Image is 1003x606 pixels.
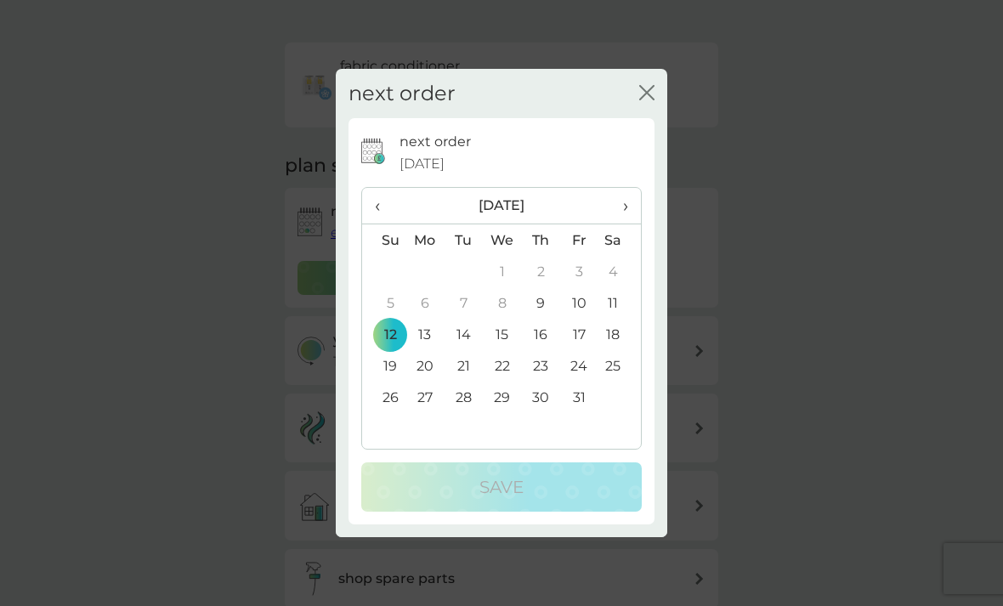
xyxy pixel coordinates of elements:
th: Mo [405,224,445,257]
span: ‹ [375,188,393,224]
td: 24 [560,350,598,382]
td: 28 [445,382,483,413]
td: 26 [362,382,405,413]
td: 17 [560,319,598,350]
td: 30 [522,382,560,413]
td: 18 [598,319,641,350]
th: [DATE] [405,188,598,224]
td: 2 [522,256,560,287]
td: 10 [560,287,598,319]
td: 4 [598,256,641,287]
td: 5 [362,287,405,319]
td: 9 [522,287,560,319]
td: 21 [445,350,483,382]
th: Su [362,224,405,257]
th: We [483,224,522,257]
span: › [611,188,628,224]
button: close [639,85,654,103]
td: 11 [598,287,641,319]
td: 22 [483,350,522,382]
span: [DATE] [399,153,445,175]
td: 19 [362,350,405,382]
p: Save [479,473,524,501]
td: 1 [483,256,522,287]
td: 31 [560,382,598,413]
td: 27 [405,382,445,413]
p: next order [399,131,471,153]
td: 23 [522,350,560,382]
h2: next order [348,82,456,106]
td: 29 [483,382,522,413]
td: 25 [598,350,641,382]
th: Sa [598,224,641,257]
td: 20 [405,350,445,382]
th: Fr [560,224,598,257]
td: 16 [522,319,560,350]
th: Th [522,224,560,257]
td: 14 [445,319,483,350]
td: 8 [483,287,522,319]
button: Save [361,462,642,512]
th: Tu [445,224,483,257]
td: 15 [483,319,522,350]
td: 6 [405,287,445,319]
td: 13 [405,319,445,350]
td: 3 [560,256,598,287]
td: 7 [445,287,483,319]
td: 12 [362,319,405,350]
